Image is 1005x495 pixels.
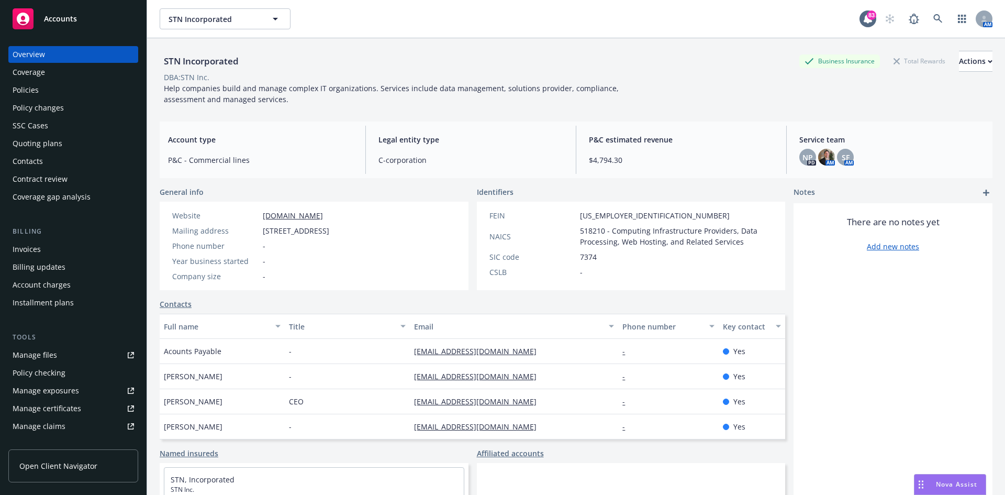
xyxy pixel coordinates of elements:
div: Phone number [622,321,702,332]
a: Report a Bug [903,8,924,29]
span: - [263,240,265,251]
span: [US_EMPLOYER_IDENTIFICATION_NUMBER] [580,210,730,221]
span: General info [160,186,204,197]
a: [EMAIL_ADDRESS][DOMAIN_NAME] [414,371,545,381]
a: Overview [8,46,138,63]
a: - [622,422,633,432]
span: Open Client Navigator [19,460,97,471]
div: Manage files [13,347,57,364]
div: FEIN [489,210,576,221]
span: - [263,256,265,267]
span: CEO [289,396,304,407]
div: NAICS [489,231,576,242]
div: SIC code [489,251,576,262]
span: STN Incorporated [169,14,259,25]
span: P&C - Commercial lines [168,155,353,166]
div: Quoting plans [13,135,62,152]
a: Contacts [8,153,138,170]
div: Billing updates [13,259,65,276]
a: - [622,371,633,381]
a: [DOMAIN_NAME] [263,211,323,221]
div: STN Incorporated [160,54,243,68]
div: Email [414,321,602,332]
span: Notes [794,186,815,199]
span: 7374 [580,251,597,262]
span: - [289,346,292,357]
div: Contacts [13,153,43,170]
span: Account type [168,134,353,145]
a: [EMAIL_ADDRESS][DOMAIN_NAME] [414,397,545,406]
button: Full name [160,314,285,339]
div: Overview [13,46,45,63]
span: NP [802,152,813,163]
a: Affiliated accounts [477,448,544,459]
a: Manage claims [8,418,138,435]
span: 518210 - Computing Infrastructure Providers, Data Processing, Web Hosting, and Related Services [580,225,773,247]
div: Key contact [723,321,769,332]
div: Drag to move [914,475,928,494]
a: Manage exposures [8,382,138,399]
span: [STREET_ADDRESS] [263,225,329,236]
span: Acounts Payable [164,346,221,357]
span: C-corporation [378,155,563,166]
a: Manage certificates [8,400,138,417]
div: Installment plans [13,294,74,311]
div: Manage BORs [13,436,62,453]
a: STN, Incorporated [171,475,234,485]
span: There are no notes yet [847,216,940,228]
div: Manage claims [13,418,65,435]
div: Phone number [172,240,259,251]
div: Policy changes [13,100,64,116]
div: Title [289,321,394,332]
div: CSLB [489,267,576,278]
a: Manage BORs [8,436,138,453]
a: - [622,346,633,356]
button: Title [285,314,410,339]
span: Legal entity type [378,134,563,145]
a: add [980,186,992,199]
span: [PERSON_NAME] [164,396,222,407]
a: Accounts [8,4,138,34]
span: STN Inc. [171,485,457,494]
button: Phone number [618,314,718,339]
a: Account charges [8,277,138,293]
span: - [263,271,265,282]
div: Company size [172,271,259,282]
img: photo [818,149,835,166]
a: Policy checking [8,365,138,381]
div: SSC Cases [13,117,48,134]
a: Search [928,8,948,29]
a: Named insureds [160,448,218,459]
span: - [289,371,292,382]
span: Yes [733,396,745,407]
a: Coverage gap analysis [8,189,138,205]
a: Contacts [160,299,192,310]
a: Contract review [8,171,138,188]
span: - [289,421,292,432]
div: Invoices [13,241,41,258]
a: - [622,397,633,406]
a: Installment plans [8,294,138,311]
span: Help companies build and manage complex IT organizations. Services include data management, solut... [164,83,621,104]
a: Billing updates [8,259,138,276]
div: Tools [8,332,138,343]
div: DBA: STN Inc. [164,72,209,83]
span: P&C estimated revenue [589,134,774,145]
div: Billing [8,226,138,237]
button: Nova Assist [914,474,986,495]
div: Year business started [172,256,259,267]
div: Manage certificates [13,400,81,417]
div: Policy checking [13,365,65,381]
div: Total Rewards [888,54,951,68]
div: Actions [959,51,992,71]
span: $4,794.30 [589,155,774,166]
div: Mailing address [172,225,259,236]
span: SF [842,152,850,163]
div: Full name [164,321,269,332]
a: Policies [8,82,138,98]
button: STN Incorporated [160,8,291,29]
div: Coverage gap analysis [13,189,91,205]
div: 83 [867,10,876,20]
a: Policy changes [8,100,138,116]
